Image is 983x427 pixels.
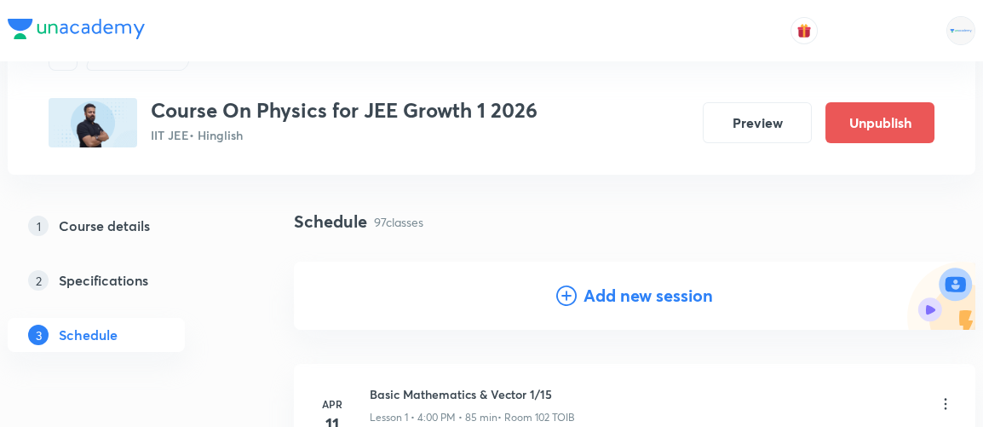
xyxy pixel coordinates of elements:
[28,325,49,345] p: 3
[370,410,497,425] p: Lesson 1 • 4:00 PM • 85 min
[374,213,423,231] p: 97 classes
[796,23,812,38] img: avatar
[28,270,49,291] p: 2
[49,98,137,147] img: 812793B5-1982-4144-AE4F-2C245C2F1534_plus.png
[8,19,145,39] img: Company Logo
[59,270,148,291] h5: Specifications
[59,325,118,345] h5: Schedule
[825,102,934,143] button: Unpublish
[703,102,812,143] button: Preview
[497,410,575,425] p: • Room 102 TOIB
[8,19,145,43] a: Company Logo
[315,396,349,412] h6: Apr
[28,216,49,236] p: 1
[151,126,537,144] p: IIT JEE • Hinglish
[59,216,150,236] h5: Course details
[790,17,818,44] button: avatar
[370,385,575,403] h6: Basic Mathematics & Vector 1/15
[151,98,537,123] h3: Course On Physics for JEE Growth 1 2026
[583,283,713,309] h4: Add new session
[8,209,239,243] a: 1Course details
[8,263,239,297] a: 2Specifications
[294,209,367,234] h4: Schedule
[946,16,975,45] img: Rahul Mishra
[907,262,975,330] img: Add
